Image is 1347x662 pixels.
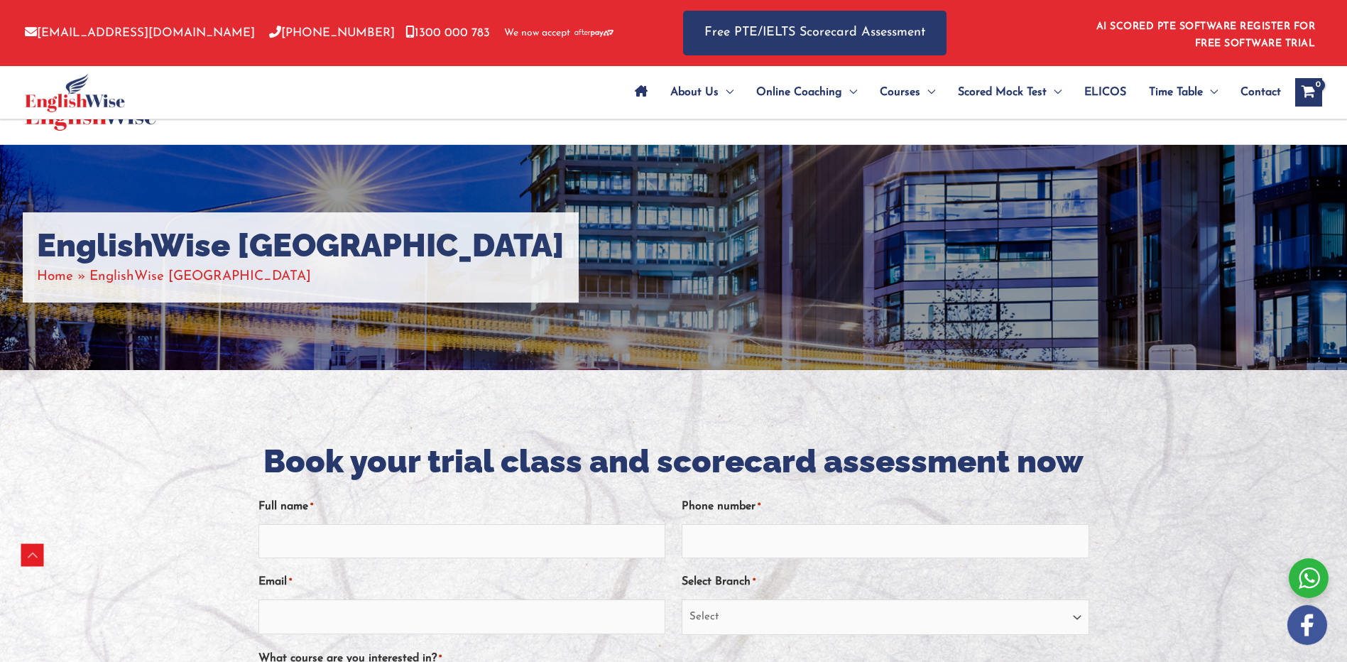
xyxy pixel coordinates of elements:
a: [EMAIL_ADDRESS][DOMAIN_NAME] [25,27,255,39]
label: Phone number [682,495,760,519]
a: CoursesMenu Toggle [868,67,947,117]
span: We now accept [504,26,570,40]
h1: EnglishWise [GEOGRAPHIC_DATA] [37,227,565,265]
a: Free PTE/IELTS Scorecard Assessment [683,11,947,55]
a: [PHONE_NUMBER] [269,27,395,39]
a: Scored Mock TestMenu Toggle [947,67,1073,117]
a: View Shopping Cart, empty [1295,78,1322,107]
a: Time TableMenu Toggle [1138,67,1229,117]
span: Scored Mock Test [958,67,1047,117]
span: EnglishWise [GEOGRAPHIC_DATA] [89,270,311,283]
a: AI SCORED PTE SOFTWARE REGISTER FOR FREE SOFTWARE TRIAL [1096,21,1316,49]
span: Contact [1240,67,1281,117]
label: Email [258,570,292,594]
span: Online Coaching [756,67,842,117]
span: Menu Toggle [920,67,935,117]
span: Menu Toggle [719,67,734,117]
span: About Us [670,67,719,117]
nav: Site Navigation: Main Menu [623,67,1281,117]
aside: Header Widget 1 [1088,10,1322,56]
label: Full name [258,495,313,519]
a: About UsMenu Toggle [659,67,745,117]
a: 1300 000 783 [405,27,490,39]
span: Time Table [1149,67,1203,117]
span: Menu Toggle [1203,67,1218,117]
img: white-facebook.png [1287,605,1327,645]
a: Contact [1229,67,1281,117]
a: Online CoachingMenu Toggle [745,67,868,117]
nav: Breadcrumbs [37,265,565,288]
img: Afterpay-Logo [574,29,613,37]
span: Menu Toggle [1047,67,1062,117]
a: ELICOS [1073,67,1138,117]
span: Courses [880,67,920,117]
h2: Book your trial class and scorecard assessment now [258,441,1089,483]
a: Home [37,270,73,283]
span: Menu Toggle [842,67,857,117]
img: cropped-ew-logo [25,73,125,112]
label: Select Branch [682,570,756,594]
span: ELICOS [1084,67,1126,117]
